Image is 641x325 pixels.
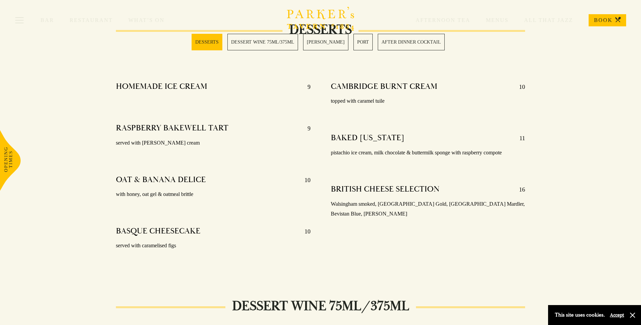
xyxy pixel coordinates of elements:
p: 10 [512,81,525,92]
h4: BRITISH CHEESE SELECTION [331,184,440,195]
a: 1 / 5 [192,34,222,50]
h4: RASPBERRY BAKEWELL TART [116,123,228,134]
p: topped with caramel tuile [331,96,525,106]
p: pistachio ice cream, milk chocolate & buttermilk sponge with raspberry compote [331,148,525,158]
button: Accept [610,312,624,318]
p: This site uses cookies. [555,310,605,320]
h4: CAMBRIDGE BURNT CREAM [331,81,437,92]
h2: DESSERT WINE 75ml/375ml [225,298,416,314]
h4: OAT & BANANA DELICE [116,175,206,185]
p: 9 [301,123,311,134]
p: served with [PERSON_NAME] cream [116,138,310,148]
a: 3 / 5 [303,34,348,50]
p: with honey, oat gel & oatmeal brittle [116,190,310,199]
h4: BAKED [US_STATE] [331,133,404,144]
p: 10 [298,175,311,185]
p: 10 [298,226,311,237]
h4: HOMEMADE ICE CREAM [116,81,207,92]
button: Close and accept [629,312,636,319]
p: 16 [512,184,525,195]
a: 5 / 5 [378,34,445,50]
a: 2 / 5 [227,34,298,50]
p: served with caramelised figs [116,241,310,251]
h4: BASQUE CHEESECAKE [116,226,200,237]
a: 4 / 5 [353,34,373,50]
p: Walsingham smoked, [GEOGRAPHIC_DATA] Gold, [GEOGRAPHIC_DATA] Mardler, Bevistan Blue, [PERSON_NAME] [331,199,525,219]
p: 11 [513,133,525,144]
p: 9 [301,81,311,92]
